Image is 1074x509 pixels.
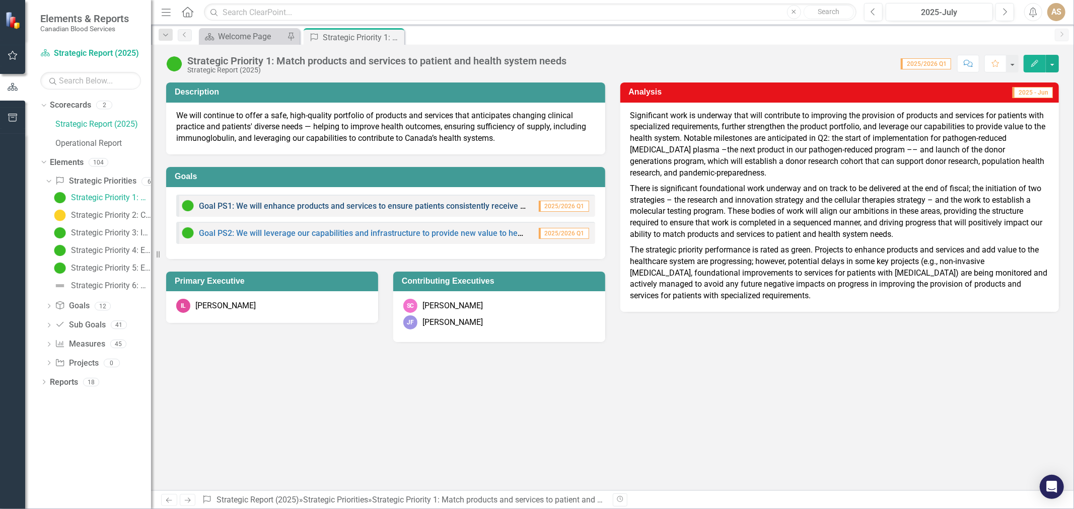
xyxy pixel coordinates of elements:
[182,200,194,212] img: On Target
[110,340,126,349] div: 45
[40,72,141,90] input: Search Below...
[201,30,284,43] a: Welcome Page
[187,66,566,74] div: Strategic Report (2025)
[1013,87,1053,98] span: 2025 - Jun
[195,300,256,312] div: [PERSON_NAME]
[303,495,368,504] a: Strategic Priorities
[630,242,1049,302] p: The strategic priority performance is rated as green. Projects to enhance products and services a...
[176,110,595,145] p: We will continue to offer a safe, high-quality portfolio of products and services that anticipate...
[218,30,284,43] div: Welcome Page
[71,211,151,220] div: Strategic Priority 2: Collections and Donor growth and transformation
[71,281,151,290] div: Strategic Priority 6: Organizational excellence
[199,201,647,211] a: Goal PS1: We will enhance products and services to ensure patients consistently receive safe, opt...
[889,7,989,19] div: 2025-July
[372,495,670,504] div: Strategic Priority 1: Match products and services to patient and health system needs
[40,48,141,59] a: Strategic Report (2025)
[71,228,151,237] div: Strategic Priority 3: Invest in our people and culture
[111,321,127,329] div: 41
[403,315,417,329] div: JF
[141,177,158,186] div: 6
[199,228,685,238] a: Goal PS2: We will leverage our capabilities and infrastructure to provide new value to health sys...
[51,278,151,294] a: Strategic Priority 6: Organizational excellence
[83,378,99,386] div: 18
[1047,3,1065,21] button: AS
[51,225,151,241] a: Strategic Priority 3: Invest in our people and culture
[539,228,589,239] span: 2025/2026 Q1
[50,377,78,388] a: Reports
[54,262,66,274] img: On Target
[818,8,839,16] span: Search
[54,244,66,257] img: On Target
[51,190,151,206] a: Strategic Priority 1: Match products and services to patient and health system needs
[182,227,194,239] img: On Target
[422,300,483,312] div: [PERSON_NAME]
[55,176,136,187] a: Strategic Priorities
[630,181,1049,242] p: There is significant foundational work underway and on track to be delivered at the end of fiscal...
[55,319,105,331] a: Sub Goals
[539,201,589,212] span: 2025/2026 Q1
[51,242,151,259] a: Strategic Priority 4: Enhance our digital and physical infrastructure: Digital infrastructure and...
[51,260,151,276] a: Strategic Priority 5: Enhance our digital and physical infrastructure: Physical infrastructure
[886,3,993,21] button: 2025-July
[55,338,105,350] a: Measures
[202,494,605,506] div: » »
[71,193,151,202] div: Strategic Priority 1: Match products and services to patient and health system needs
[217,495,299,504] a: Strategic Report (2025)
[55,138,151,149] a: Operational Report
[96,101,112,110] div: 2
[630,110,1049,181] p: Significant work is underway that will contribute to improving the provision of products and serv...
[40,25,129,33] small: Canadian Blood Services
[175,277,373,286] h3: Primary Executive
[187,55,566,66] div: Strategic Priority 1: Match products and services to patient and health system needs
[175,88,600,97] h3: Description
[95,302,111,310] div: 12
[50,100,91,111] a: Scorecards
[422,317,483,328] div: [PERSON_NAME]
[54,280,66,292] img: Not Defined
[40,13,129,25] span: Elements & Reports
[1040,475,1064,499] div: Open Intercom Messenger
[175,172,600,181] h3: Goals
[176,299,190,313] div: IL
[71,246,151,255] div: Strategic Priority 4: Enhance our digital and physical infrastructure: Digital infrastructure and...
[89,158,108,166] div: 104
[55,300,89,312] a: Goals
[629,88,818,97] h3: Analysis
[901,58,951,69] span: 2025/2026 Q1
[5,11,23,29] img: ClearPoint Strategy
[51,207,151,223] a: Strategic Priority 2: Collections and Donor growth and transformation
[104,359,120,367] div: 0
[71,264,151,273] div: Strategic Priority 5: Enhance our digital and physical infrastructure: Physical infrastructure
[204,4,856,21] input: Search ClearPoint...
[50,157,84,168] a: Elements
[166,56,182,72] img: On Target
[55,358,98,369] a: Projects
[54,209,66,221] img: Caution
[403,299,417,313] div: SC
[54,192,66,204] img: On Target
[804,5,854,19] button: Search
[402,277,600,286] h3: Contributing Executives
[55,119,151,130] a: Strategic Report (2025)
[54,227,66,239] img: On Target
[323,31,402,44] div: Strategic Priority 1: Match products and services to patient and health system needs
